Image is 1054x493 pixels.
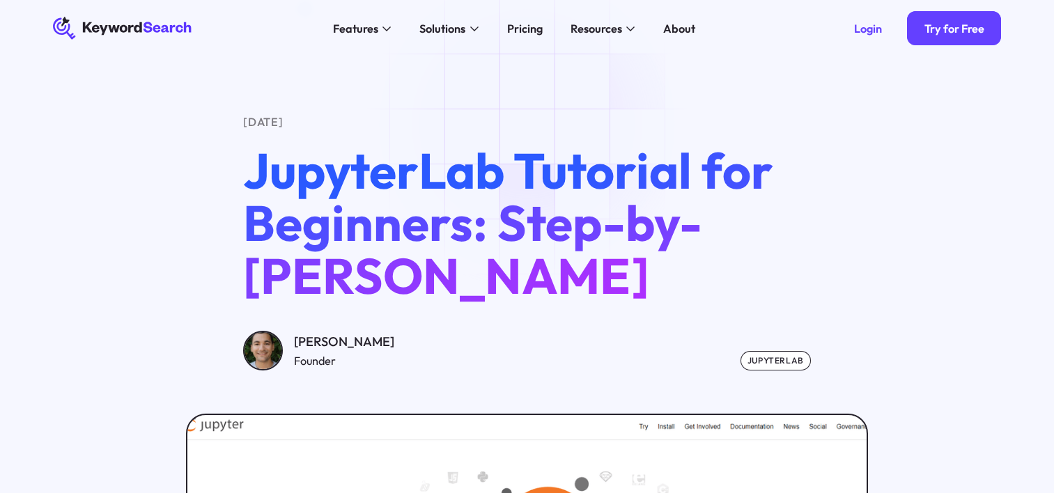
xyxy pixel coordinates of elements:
div: JupyterLab [741,351,812,371]
div: Login [854,22,882,36]
a: Login [837,11,899,45]
span: JupyterLab Tutorial for Beginners: Step-by-[PERSON_NAME] [243,139,773,307]
div: Pricing [507,20,543,37]
a: Pricing [498,17,550,40]
div: [DATE] [243,114,811,130]
div: Founder [294,352,394,369]
div: [PERSON_NAME] [294,332,394,352]
div: Try for Free [924,22,984,36]
div: Resources [571,20,622,37]
a: Try for Free [907,11,1001,45]
div: About [663,20,695,37]
a: About [655,17,704,40]
div: Features [333,20,378,37]
div: Solutions [419,20,465,37]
